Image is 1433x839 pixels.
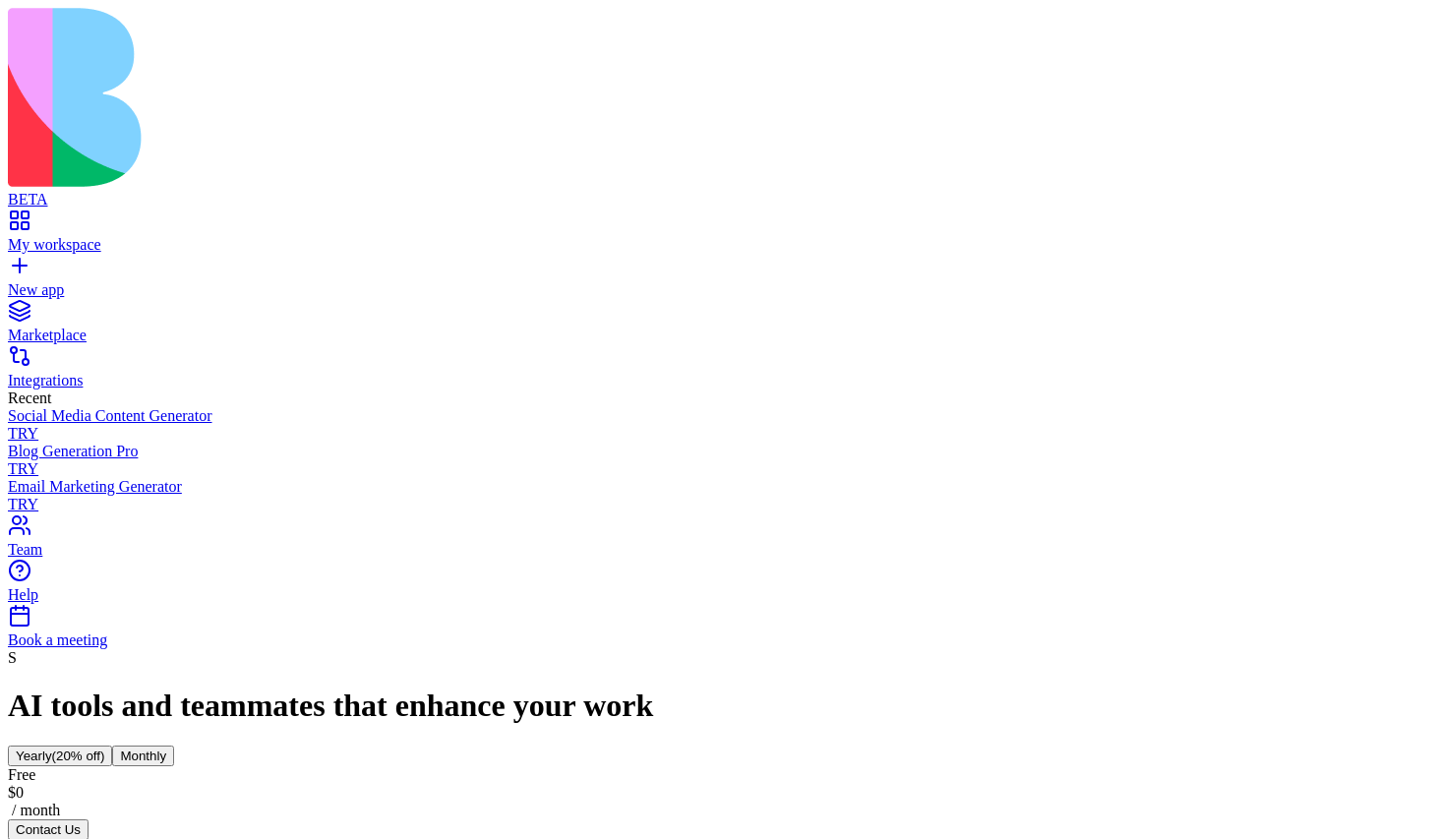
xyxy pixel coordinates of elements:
[8,784,1425,802] div: $ 0
[112,746,174,766] button: Monthly
[8,649,17,666] span: S
[8,443,1425,460] div: Blog Generation Pro
[8,569,1425,604] a: Help
[8,746,112,766] button: Yearly
[8,541,1425,559] div: Team
[8,390,51,406] span: Recent
[8,327,1425,344] div: Marketplace
[8,478,1425,496] div: Email Marketing Generator
[8,281,1425,299] div: New app
[8,407,1425,425] div: Social Media Content Generator
[8,688,1425,724] h1: AI tools and teammates that enhance your work
[8,478,1425,513] a: Email Marketing GeneratorTRY
[8,173,1425,209] a: BETA
[8,191,1425,209] div: BETA
[8,309,1425,344] a: Marketplace
[8,523,1425,559] a: Team
[8,802,1425,819] div: / month
[8,354,1425,390] a: Integrations
[8,372,1425,390] div: Integrations
[8,443,1425,478] a: Blog Generation ProTRY
[8,496,1425,513] div: TRY
[8,8,799,187] img: logo
[8,586,1425,604] div: Help
[8,460,1425,478] div: TRY
[8,766,1425,784] div: Free
[8,264,1425,299] a: New app
[8,218,1425,254] a: My workspace
[52,749,105,763] span: (20% off)
[8,407,1425,443] a: Social Media Content GeneratorTRY
[8,236,1425,254] div: My workspace
[8,614,1425,649] a: Book a meeting
[8,425,1425,443] div: TRY
[8,631,1425,649] div: Book a meeting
